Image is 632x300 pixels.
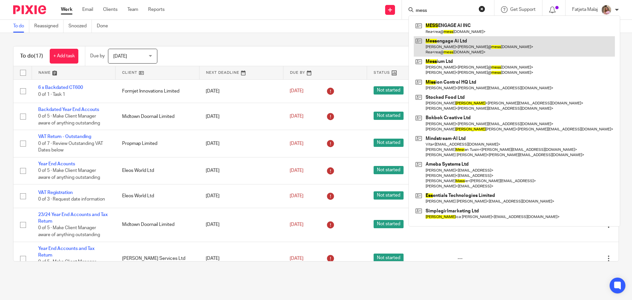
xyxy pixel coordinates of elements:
span: [DATE] [290,168,303,173]
a: Reassigned [34,20,64,33]
td: [DATE] [199,157,283,184]
a: Email [82,6,93,13]
a: + Add task [50,49,78,64]
a: VAT Return - Outstanding [38,134,91,139]
a: Reports [148,6,165,13]
span: Not started [374,254,404,262]
a: To do [13,20,29,33]
span: Not started [374,220,404,228]
h1: To do [20,53,43,60]
a: Done [97,20,113,33]
td: Propmap Limited [116,130,199,157]
span: [DATE] [113,54,127,59]
a: 23/24 Year End Accounts and Tax Return [38,212,108,224]
td: [DATE] [199,130,283,157]
span: 0 of 5 · Make Client Manager aware of anything outstanding [38,259,100,271]
span: 0 of 1 · Task 1 [38,92,65,97]
span: Not started [374,191,404,200]
td: Eleos World Ltd [116,184,199,208]
td: [DATE] [199,103,283,130]
span: 0 of 5 · Make Client Manager aware of anything outstanding [38,168,100,180]
span: 0 of 5 · Make Client Manager aware of anything outstanding [38,114,100,126]
span: Not started [374,112,404,120]
a: Team [127,6,138,13]
td: Formjet Innovations Limited [116,79,199,103]
span: Not started [374,166,404,174]
span: [DATE] [290,141,303,146]
img: Pixie [13,5,46,14]
a: Year End Accounts and Tax Return [38,246,94,258]
span: Get Support [510,7,536,12]
td: [DATE] [199,184,283,208]
td: [DATE] [199,79,283,103]
td: Eleos World Ltd [116,157,199,184]
span: Not started [374,139,404,147]
p: Due by [90,53,105,59]
input: Search [415,8,474,14]
p: Fatjeta Malaj [572,6,598,13]
a: Year End Acounts [38,162,75,166]
td: Midtown Doornail Limited [116,103,199,130]
a: Clients [103,6,118,13]
span: 0 of 5 · Make Client Manager aware of anything outstanding [38,226,100,237]
span: 0 of 7 · Review Outstanding VAT Dates below [38,141,103,153]
a: 6 x Backdated CT600 [38,85,83,90]
a: Work [61,6,72,13]
button: Clear [479,6,485,12]
a: Snoozed [68,20,92,33]
a: Backdated Year End Accouts [38,107,99,112]
span: [DATE] [290,114,303,119]
span: [DATE] [290,89,303,94]
span: [DATE] [290,222,303,227]
td: [PERSON_NAME] Services Ltd [116,242,199,276]
td: Midtown Doornail Limited [116,208,199,242]
span: [DATE] [290,256,303,261]
span: Not started [374,86,404,95]
span: (17) [34,53,43,59]
span: [DATE] [290,194,303,198]
a: VAT Registration [38,190,73,195]
div: --- [458,255,528,262]
td: [DATE] [199,208,283,242]
span: 0 of 3 · Request date information [38,197,105,202]
img: MicrosoftTeams-image%20(5).png [601,5,612,15]
td: [DATE] [199,242,283,276]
